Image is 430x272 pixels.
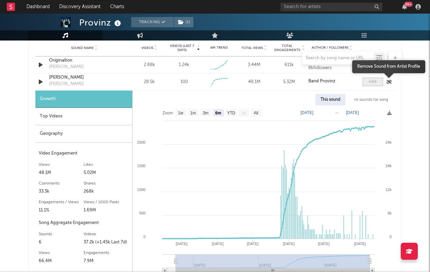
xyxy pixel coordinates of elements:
[84,161,129,169] div: Likes
[162,111,173,115] text: Zoom
[389,235,391,239] text: 0
[84,179,129,188] div: Shares
[254,111,258,115] text: All
[39,257,84,265] div: 66.4M
[354,242,366,246] text: [DATE]
[39,198,84,206] div: Engagements / Views
[385,188,392,192] text: 12k
[84,230,129,238] div: Videos
[178,111,183,115] text: 1w
[39,161,84,169] div: Views
[308,79,356,84] a: Band Provinz
[247,242,259,246] text: [DATE]
[312,46,348,50] span: Author / Followers
[134,62,165,68] div: 2.88k
[137,140,145,144] text: 2000
[84,206,129,214] div: 1.69M
[179,62,189,68] div: 1.24k
[300,110,313,115] text: [DATE]
[49,81,84,87] div: [PERSON_NAME]
[349,94,393,106] div: All sounds for song
[168,44,196,52] span: Videos (last 7 days)
[49,74,120,81] a: [PERSON_NAME]
[212,242,224,246] text: [DATE]
[404,2,413,7] div: 99 +
[39,179,84,188] div: Comments
[84,257,129,265] div: 7.9M
[385,164,392,168] text: 18k
[39,188,84,196] div: 33.3k
[315,94,345,106] div: This sound
[238,79,270,85] div: 48.1M
[308,79,336,83] strong: Band Provinz
[143,235,145,239] text: 0
[84,249,129,257] div: Engagements
[174,17,193,27] button: (1)
[283,242,295,246] text: [DATE]
[334,110,339,115] text: →
[215,111,221,115] text: 6m
[273,44,301,52] span: Total Engagements
[141,46,153,50] span: Videos
[39,169,84,177] div: 48.1M
[241,46,263,50] span: Total Views
[385,140,392,144] text: 24k
[137,188,145,192] text: 1000
[84,238,129,246] div: 37.2k (+1.45k Last 7d)
[39,206,84,214] div: 11.1%
[402,4,407,10] button: 99+
[308,66,356,70] div: 8k followers
[302,55,374,61] input: Search by song name or URL
[39,249,84,257] div: Views
[35,125,132,143] div: Geography
[134,79,165,85] div: 28.5k
[35,108,132,125] div: Top Videos
[175,242,187,246] text: [DATE]
[79,17,123,28] div: Provinz
[131,17,174,27] button: Tracking
[84,188,129,196] div: 268k
[180,79,188,85] div: 100
[203,45,235,50] div: 6M Trend
[84,198,129,206] div: Views / 1000 Posts
[318,242,330,246] text: [DATE]
[273,79,305,85] div: 5.32M
[39,149,129,158] div: Video Engagement
[137,164,145,168] text: 1500
[388,211,392,215] text: 6k
[227,111,235,115] text: YTD
[35,91,132,108] div: Growth
[39,238,84,246] div: 6
[346,110,359,115] text: [DATE]
[139,211,145,215] text: 500
[203,111,208,115] text: 3m
[84,169,129,177] div: 5.02M
[71,46,94,50] span: Sound Name
[39,230,84,238] div: Sounds
[39,219,129,227] div: Song Aggregate Engagement
[174,17,194,27] span: ( 1 )
[273,62,305,68] div: 611k
[49,64,84,70] div: [PERSON_NAME]
[280,3,382,11] input: Search for artists
[238,62,270,68] div: 3.44M
[190,111,196,115] text: 1m
[241,111,246,115] text: 1y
